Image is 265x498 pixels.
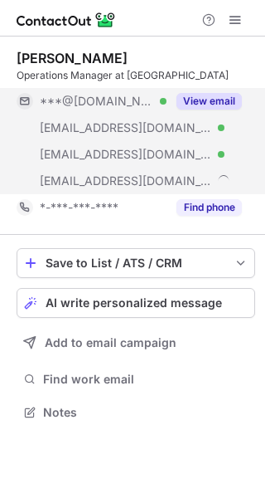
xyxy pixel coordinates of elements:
button: Add to email campaign [17,328,255,358]
button: Reveal Button [176,199,242,216]
span: Find work email [43,372,248,387]
div: Operations Manager at [GEOGRAPHIC_DATA] [17,68,255,83]
span: AI write personalized message [46,296,222,310]
span: Add to email campaign [45,336,176,349]
div: Save to List / ATS / CRM [46,256,226,270]
span: Notes [43,405,248,420]
button: Notes [17,401,255,424]
button: AI write personalized message [17,288,255,318]
img: ContactOut v5.3.10 [17,10,116,30]
span: ***@[DOMAIN_NAME] [40,94,154,109]
button: save-profile-one-click [17,248,255,278]
span: [EMAIL_ADDRESS][DOMAIN_NAME] [40,173,212,188]
button: Find work email [17,368,255,391]
div: [PERSON_NAME] [17,50,128,66]
span: [EMAIL_ADDRESS][DOMAIN_NAME] [40,120,212,135]
span: [EMAIL_ADDRESS][DOMAIN_NAME] [40,147,212,162]
button: Reveal Button [176,93,242,110]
